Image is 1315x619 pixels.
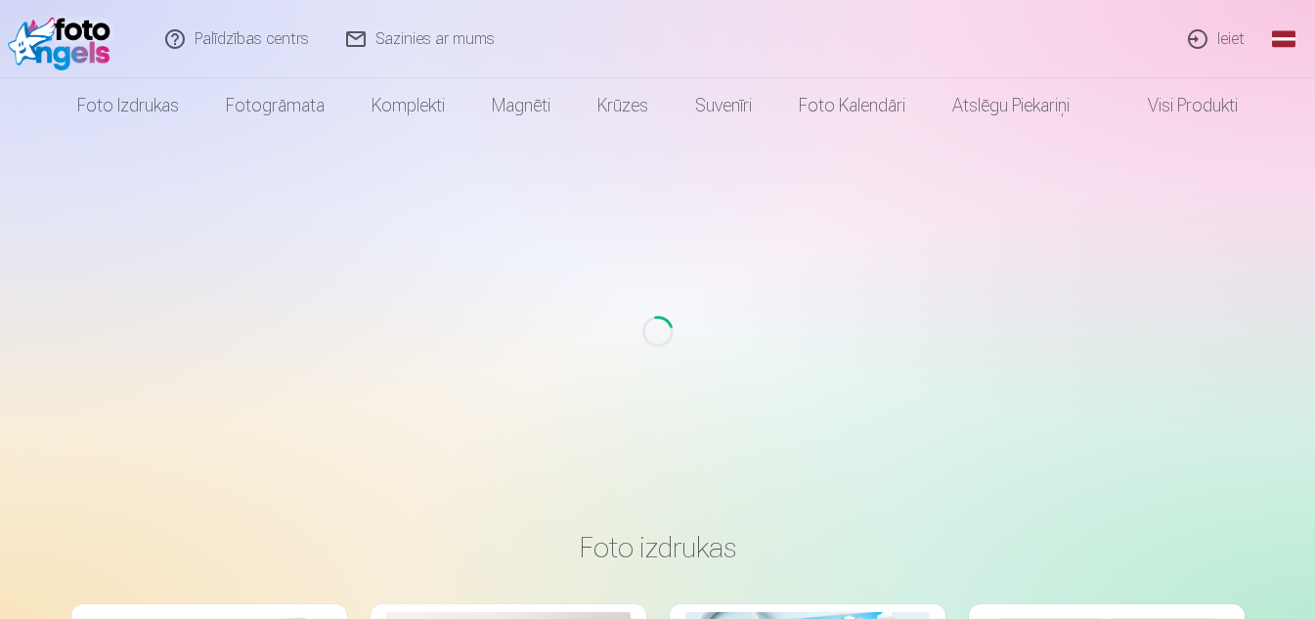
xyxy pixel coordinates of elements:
a: Krūzes [574,78,672,133]
a: Magnēti [468,78,574,133]
a: Komplekti [348,78,468,133]
a: Fotogrāmata [202,78,348,133]
img: /fa1 [8,8,120,70]
a: Suvenīri [672,78,775,133]
a: Foto kalendāri [775,78,929,133]
a: Visi produkti [1093,78,1261,133]
a: Foto izdrukas [54,78,202,133]
a: Atslēgu piekariņi [929,78,1093,133]
h3: Foto izdrukas [87,530,1229,565]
